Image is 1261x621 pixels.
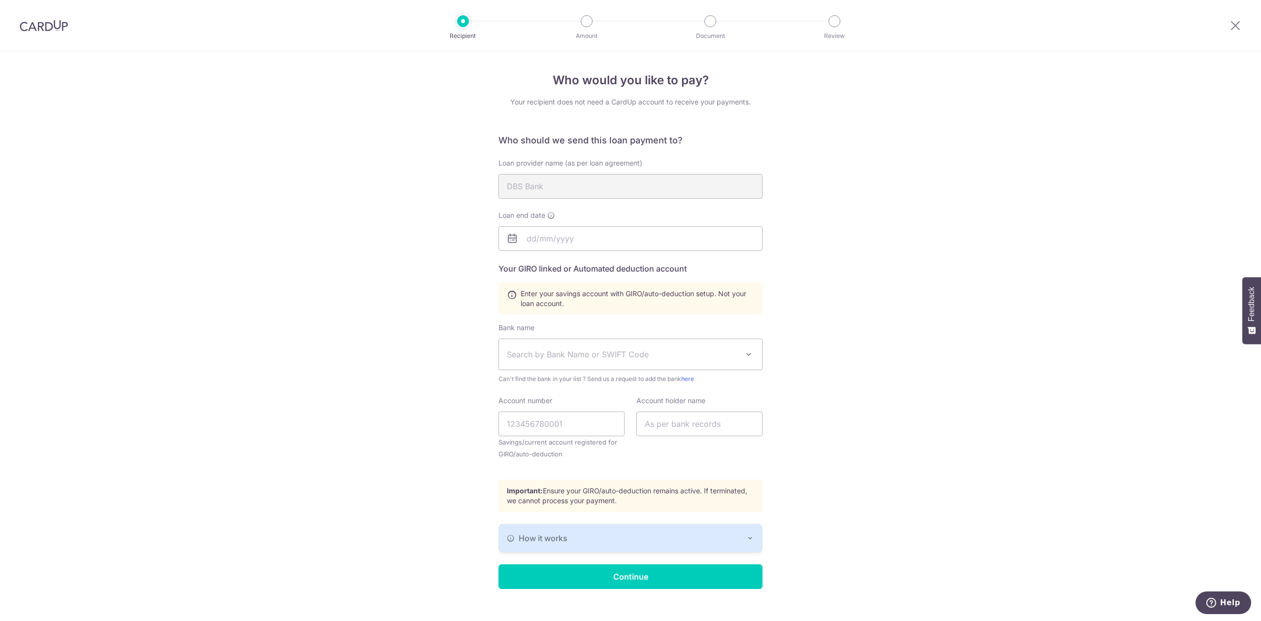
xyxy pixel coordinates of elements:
button: Feedback - Show survey [1242,277,1261,344]
input: Continue [498,564,763,589]
label: Loan end date [498,210,555,220]
span: Feedback [1247,287,1256,321]
div: Your recipient does not need a CardUp account to receive your payments. [498,97,763,107]
a: here [681,375,694,382]
label: Account number [498,396,552,406]
h6: Who should we send this loan payment to? [498,135,763,146]
h5: Your GIRO linked or Automated deduction account [498,263,763,275]
iframe: Opens a widget where you can find more information [1195,591,1251,616]
label: Account holder name [636,396,705,406]
p: Ensure your GIRO/auto-deduction remains active. If terminated, we cannot process your payment. [507,486,754,506]
span: Loan provider name (as per loan agreement) [498,159,642,167]
p: Amount [550,31,623,41]
input: 123456780001 [498,412,625,436]
span: Enter your savings account with GIRO/auto-deduction setup. Not your loan account. [521,289,754,309]
small: Savings/current account registered for GIRO/auto-deduction [498,436,625,460]
button: How it works [499,524,762,552]
label: Bank name [498,323,534,333]
span: Search by Bank Name or SWIFT Code [507,348,738,360]
strong: Important: [507,486,543,495]
span: Can't find the bank in your list ? Send us a request to add the bank [498,374,763,384]
input: As stated in loan agreement [498,174,763,199]
span: How it works [519,532,567,544]
input: dd/mm/yyyy [498,226,763,251]
p: Recipient [427,31,499,41]
p: Document [674,31,747,41]
input: As per bank records [636,412,763,436]
img: CardUp [20,20,68,32]
p: Review [798,31,871,41]
h4: Who would you like to pay? [498,71,763,89]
